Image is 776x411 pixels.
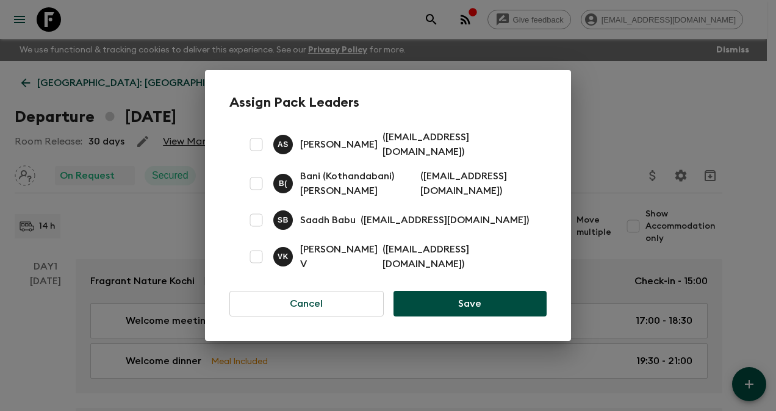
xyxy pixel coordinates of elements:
p: V K [278,252,289,262]
p: S B [278,215,289,225]
p: ( [EMAIL_ADDRESS][DOMAIN_NAME] ) [383,130,532,159]
p: Saadh Babu [300,213,356,227]
button: Save [393,291,547,316]
p: [PERSON_NAME] V [300,242,378,271]
p: [PERSON_NAME] [300,137,378,152]
p: A S [278,140,289,149]
p: ( [EMAIL_ADDRESS][DOMAIN_NAME] ) [361,213,529,227]
p: Bani (Kothandabani) [PERSON_NAME] [300,169,415,198]
p: ( [EMAIL_ADDRESS][DOMAIN_NAME] ) [383,242,532,271]
p: ( [EMAIL_ADDRESS][DOMAIN_NAME] ) [420,169,532,198]
h2: Assign Pack Leaders [229,95,547,110]
button: Cancel [229,291,384,316]
p: B ( [279,179,287,188]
